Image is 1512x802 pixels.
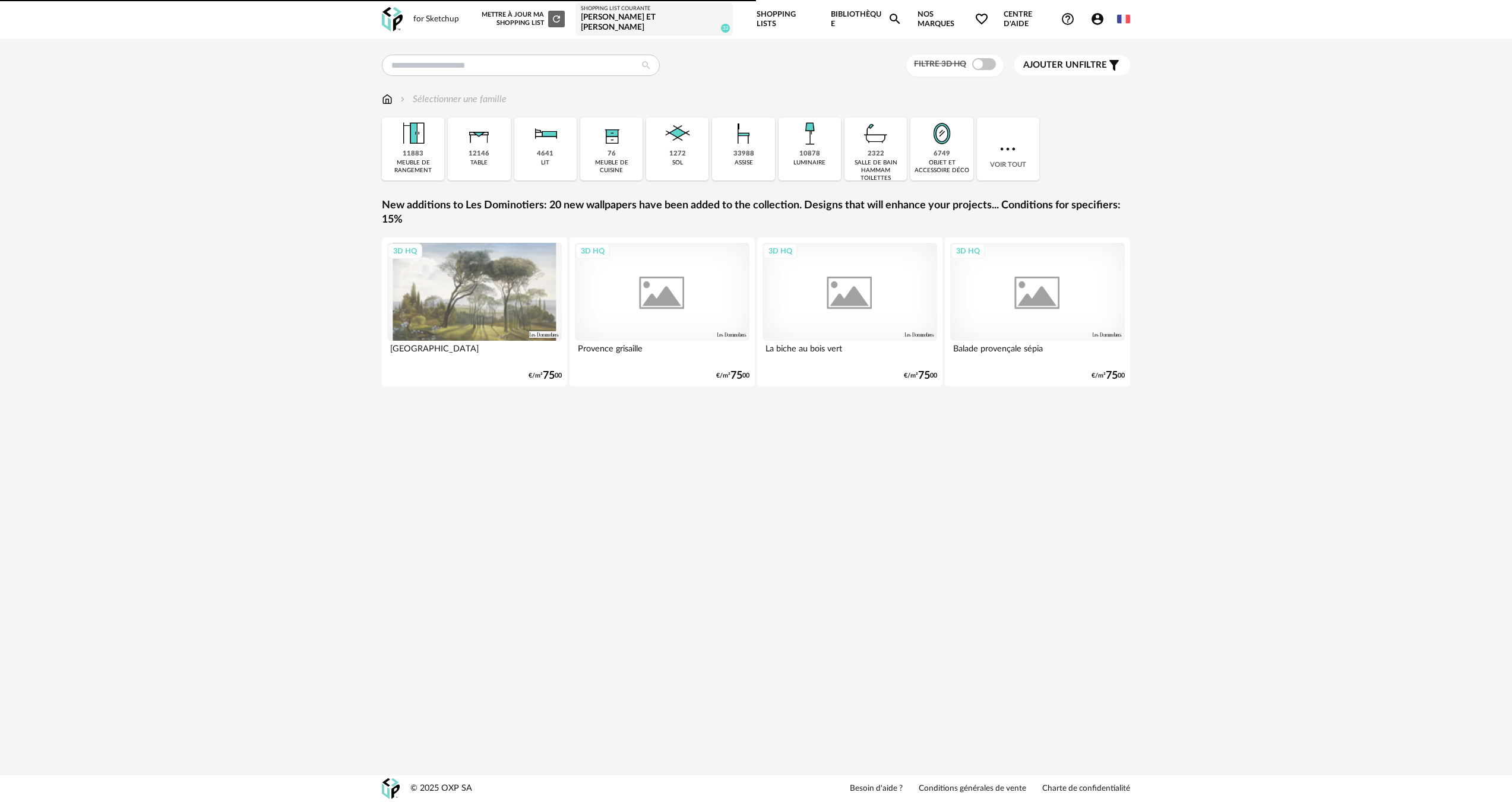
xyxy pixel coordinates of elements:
[934,150,950,159] div: 6749
[951,243,985,259] div: 3D HQ
[721,24,730,33] span: 32
[398,93,407,106] img: svg+xml;base64,PHN2ZyB3aWR0aD0iMTYiIGhlaWdodD0iMTYiIHZpZXdCb3g9IjAgMCAxNiAxNiIgZmlsbD0ibm9uZSIgeG...
[914,60,966,68] span: Filtre 3D HQ
[904,372,937,380] div: €/m² 00
[793,118,825,150] img: Luminaire.png
[581,12,727,33] div: [PERSON_NAME] et [PERSON_NAME]
[541,159,549,167] div: lit
[716,372,749,380] div: €/m² 00
[662,118,694,150] img: Sol.png
[799,150,820,159] div: 10878
[403,150,423,159] div: 11883
[977,118,1039,180] div: Voir tout
[470,159,488,167] div: table
[888,12,902,26] span: Magnify icon
[551,15,562,22] span: Refresh icon
[385,159,441,175] div: meuble de rangement
[398,93,507,106] div: Sélectionner une famille
[727,118,760,150] img: Assise.png
[914,159,969,175] div: objet et accessoire déco
[529,372,562,380] div: €/m² 00
[1061,12,1075,26] span: Help Circle Outline icon
[608,150,616,159] div: 76
[596,118,628,150] img: Rangement.png
[537,150,553,159] div: 4641
[997,138,1018,160] img: more.7b13dc1.svg
[382,778,400,799] img: OXP
[850,784,903,794] a: Besoin d'aide ?
[975,12,989,26] span: Heart Outline icon
[382,7,403,31] img: OXP
[1042,784,1130,794] a: Charte de confidentialité
[763,341,937,364] div: La biche au bois vert
[672,159,683,167] div: sol
[575,341,749,364] div: Provence grisaille
[479,11,565,27] div: Mettre à jour ma Shopping List
[1092,372,1125,380] div: €/m² 00
[1107,58,1121,72] span: Filter icon
[1004,9,1076,29] span: Centre d'aideHelp Circle Outline icon
[543,372,555,380] span: 75
[413,14,459,25] div: for Sketchup
[1023,59,1107,71] span: filtre
[926,118,958,150] img: Miroir.png
[1117,12,1130,26] img: fr
[950,341,1125,364] div: Balade provençale sépia
[387,341,562,364] div: [GEOGRAPHIC_DATA]
[793,159,825,167] div: luminaire
[860,118,892,150] img: Salle%20de%20bain.png
[669,150,686,159] div: 1272
[388,243,422,259] div: 3D HQ
[945,237,1130,386] a: 3D HQ Balade provençale sépia €/m²7500
[757,237,942,386] a: 3D HQ La biche au bois vert €/m²7500
[1090,12,1105,26] span: Account Circle icon
[1106,372,1118,380] span: 75
[382,199,1130,227] a: New additions to Les Dominotiers: 20 new wallpapers have been added to the collection. Designs th...
[397,118,429,150] img: Meuble%20de%20rangement.png
[919,784,1026,794] a: Conditions générales de vente
[733,150,754,159] div: 33988
[581,5,727,12] div: Shopping List courante
[868,150,884,159] div: 2322
[1090,12,1110,26] span: Account Circle icon
[529,118,561,150] img: Literie.png
[918,372,930,380] span: 75
[730,372,742,380] span: 75
[575,243,610,259] div: 3D HQ
[1023,61,1079,69] span: Ajouter un
[763,243,798,259] div: 3D HQ
[848,159,903,182] div: salle de bain hammam toilettes
[469,150,489,159] div: 12146
[463,118,495,150] img: Table.png
[584,159,639,175] div: meuble de cuisine
[382,237,567,386] a: 3D HQ [GEOGRAPHIC_DATA] €/m²7500
[382,93,393,106] img: svg+xml;base64,PHN2ZyB3aWR0aD0iMTYiIGhlaWdodD0iMTciIHZpZXdCb3g9IjAgMCAxNiAxNyIgZmlsbD0ibm9uZSIgeG...
[570,237,755,386] a: 3D HQ Provence grisaille €/m²7500
[1014,55,1130,75] button: Ajouter unfiltre Filter icon
[735,159,753,167] div: assise
[581,5,727,33] a: Shopping List courante [PERSON_NAME] et [PERSON_NAME] 32
[410,783,472,794] div: © 2025 OXP SA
